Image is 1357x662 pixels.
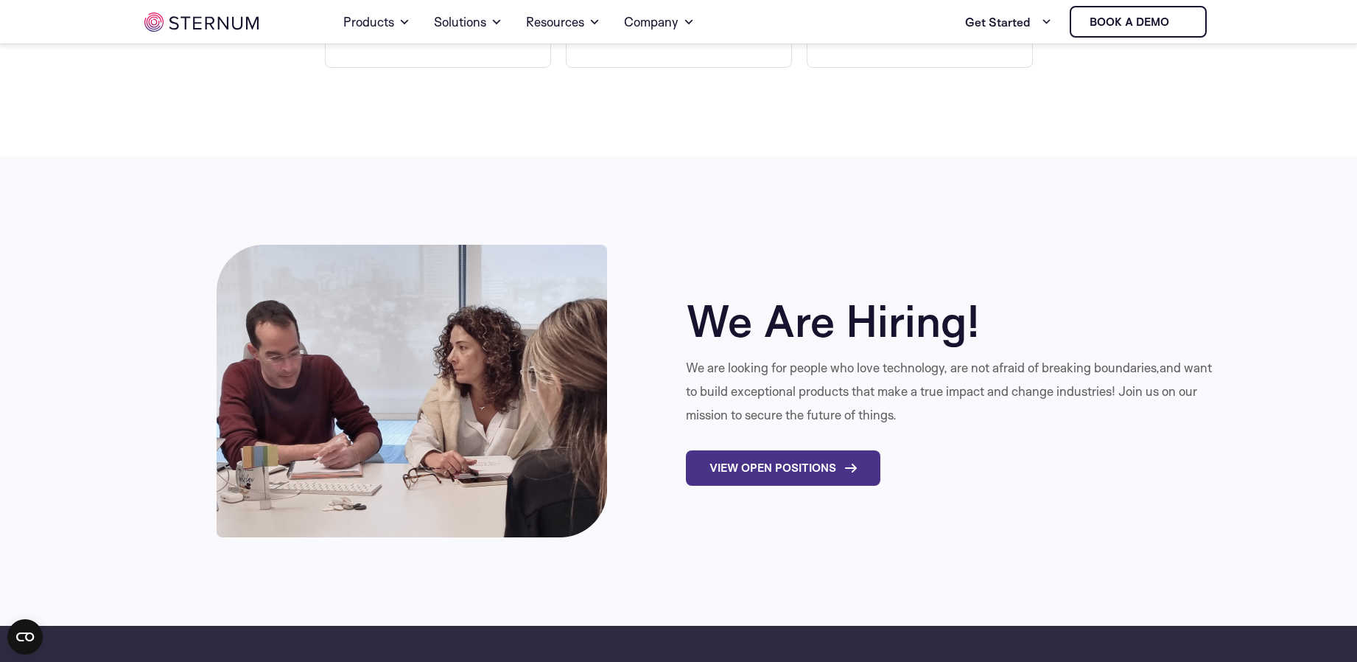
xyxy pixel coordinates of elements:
a: Book a demo [1070,6,1207,38]
a: Get Started [965,7,1052,37]
a: View Open Positions [686,450,880,486]
img: sternum iot [1175,16,1187,28]
a: Products [343,1,410,43]
a: Resources [526,1,600,43]
p: We are looking for people who love technology, are not afraid of breaking boundaries,and want to ... [686,356,1213,427]
a: Company [624,1,695,43]
a: Solutions [434,1,502,43]
img: sternum iot [144,13,259,32]
h2: We Are Hiring! [686,297,1213,344]
button: Open CMP widget [7,619,43,655]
